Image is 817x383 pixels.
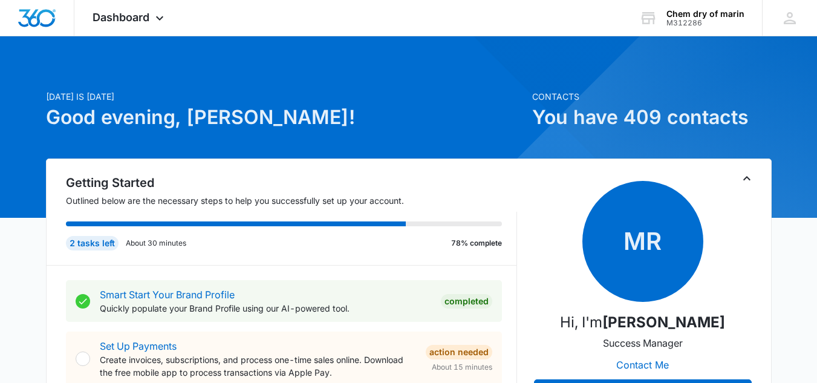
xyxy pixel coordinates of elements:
[100,340,177,352] a: Set Up Payments
[666,19,744,27] div: account id
[46,90,525,103] p: [DATE] is [DATE]
[604,350,681,379] button: Contact Me
[426,345,492,359] div: Action Needed
[66,194,517,207] p: Outlined below are the necessary steps to help you successfully set up your account.
[432,362,492,373] span: About 15 minutes
[560,312,725,333] p: Hi, I'm
[740,171,754,186] button: Toggle Collapse
[582,181,703,302] span: MR
[602,313,725,331] strong: [PERSON_NAME]
[100,353,416,379] p: Create invoices, subscriptions, and process one-time sales online. Download the free mobile app t...
[93,11,149,24] span: Dashboard
[100,289,235,301] a: Smart Start Your Brand Profile
[66,174,517,192] h2: Getting Started
[451,238,502,249] p: 78% complete
[126,238,186,249] p: About 30 minutes
[666,9,744,19] div: account name
[100,302,431,315] p: Quickly populate your Brand Profile using our AI-powered tool.
[603,336,683,350] p: Success Manager
[66,236,119,250] div: 2 tasks left
[532,90,772,103] p: Contacts
[46,103,525,132] h1: Good evening, [PERSON_NAME]!
[532,103,772,132] h1: You have 409 contacts
[441,294,492,309] div: Completed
